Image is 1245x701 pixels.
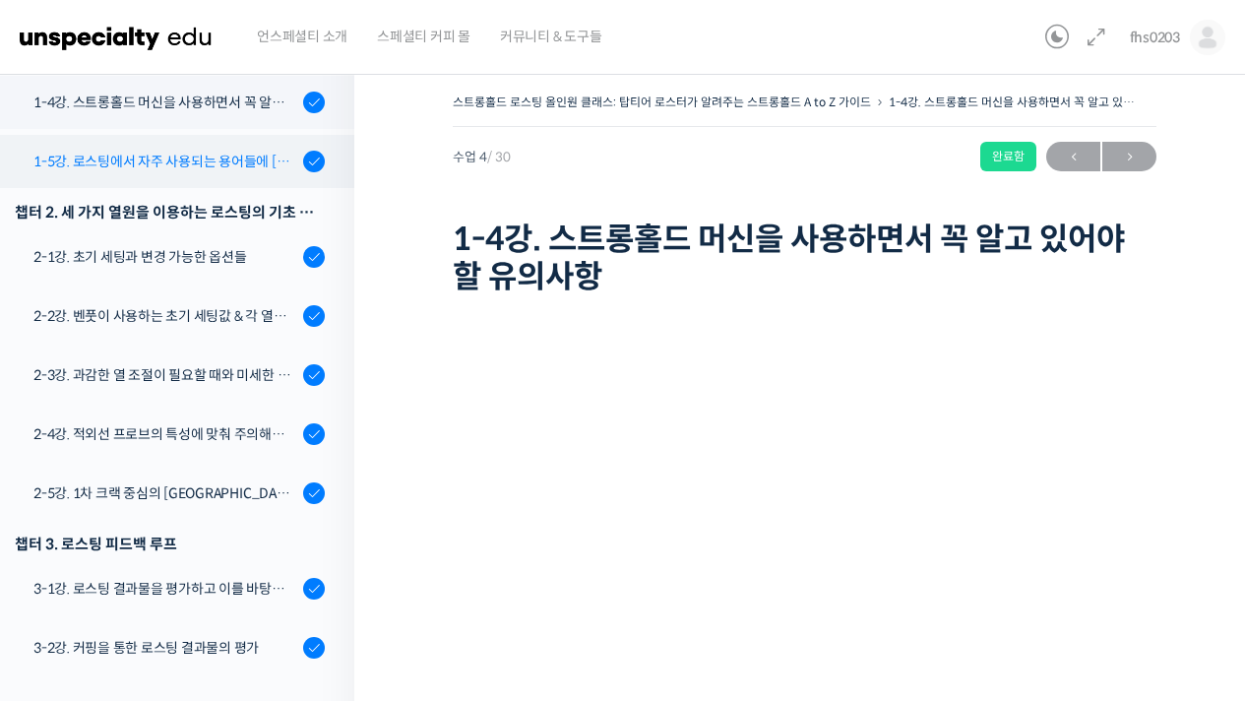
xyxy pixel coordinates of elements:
[1046,142,1100,171] a: ←이전
[15,531,325,557] div: 챕터 3. 로스팅 피드백 루프
[33,246,297,268] div: 2-1강. 초기 세팅과 변경 가능한 옵션들
[33,423,297,445] div: 2-4강. 적외선 프로브의 특성에 맞춰 주의해야 할 점들
[453,151,511,163] span: 수업 4
[33,364,297,386] div: 2-3강. 과감한 열 조절이 필요할 때와 미세한 열 조절이 필요할 때
[453,95,871,109] a: 스트롱홀드 로스팅 올인원 클래스: 탑티어 로스터가 알려주는 스트롱홀드 A to Z 가이드
[1046,144,1100,170] span: ←
[33,151,297,172] div: 1-5강. 로스팅에서 자주 사용되는 용어들에 [DATE] 이해
[130,561,254,610] a: 대화
[980,142,1036,171] div: 완료함
[33,637,297,659] div: 3-2강. 커핑을 통한 로스팅 결과물의 평가
[1130,29,1180,46] span: fhs0203
[6,561,130,610] a: 홈
[33,92,297,113] div: 1-4강. 스트롱홀드 머신을 사용하면서 꼭 알고 있어야 할 유의사항
[33,578,297,600] div: 3-1강. 로스팅 결과물을 평가하고 이를 바탕으로 프로파일을 설계하는 방법
[304,591,328,606] span: 설정
[453,221,1156,296] h1: 1-4강. 스트롱홀드 머신을 사용하면서 꼭 알고 있어야 할 유의사항
[33,482,297,504] div: 2-5강. 1차 크랙 중심의 [GEOGRAPHIC_DATA]에 관하여
[889,95,1205,109] a: 1-4강. 스트롱홀드 머신을 사용하면서 꼭 알고 있어야 할 유의사항
[33,305,297,327] div: 2-2강. 벤풋이 사용하는 초기 세팅값 & 각 열원이 하는 역할
[487,149,511,165] span: / 30
[62,591,74,606] span: 홈
[15,199,325,225] div: 챕터 2. 세 가지 열원을 이용하는 로스팅의 기초 설계
[1102,144,1156,170] span: →
[254,561,378,610] a: 설정
[180,592,204,607] span: 대화
[1102,142,1156,171] a: 다음→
